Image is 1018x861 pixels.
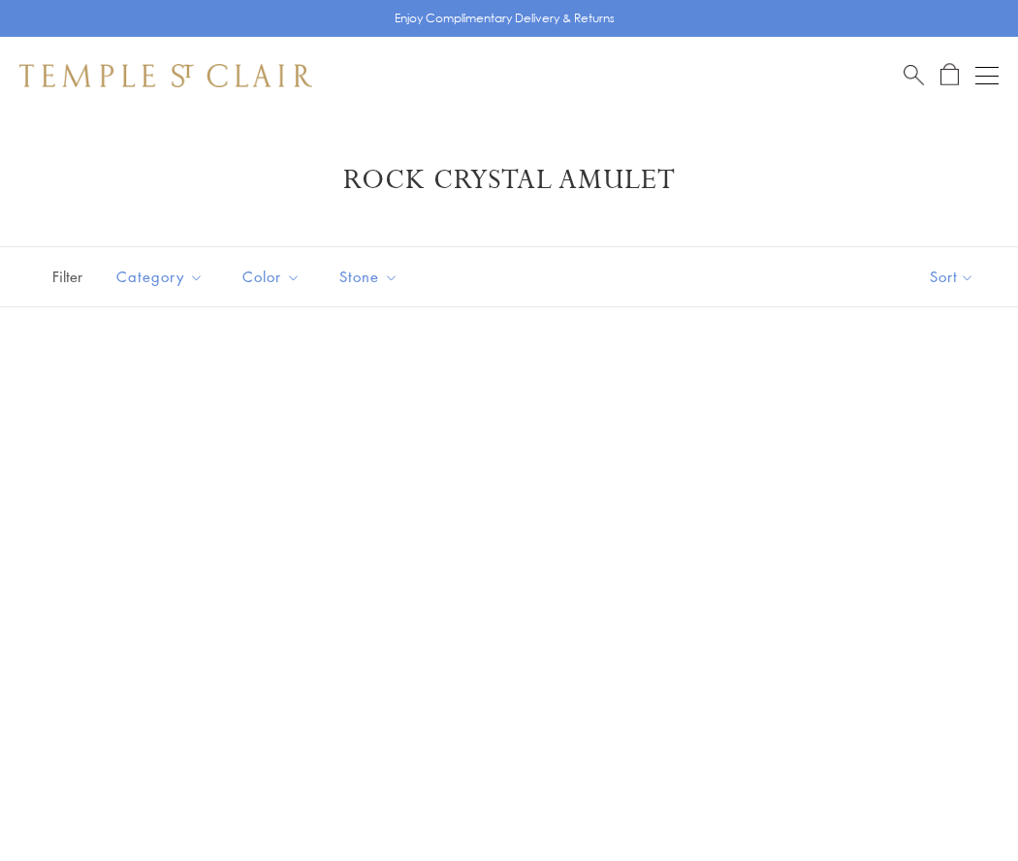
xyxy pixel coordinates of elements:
[48,163,970,198] h1: Rock Crystal Amulet
[19,64,312,87] img: Temple St. Clair
[102,255,218,299] button: Category
[330,265,413,289] span: Stone
[107,265,218,289] span: Category
[325,255,413,299] button: Stone
[886,247,1018,306] button: Show sort by
[233,265,315,289] span: Color
[940,63,959,87] a: Open Shopping Bag
[904,63,924,87] a: Search
[975,64,999,87] button: Open navigation
[228,255,315,299] button: Color
[395,9,615,28] p: Enjoy Complimentary Delivery & Returns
